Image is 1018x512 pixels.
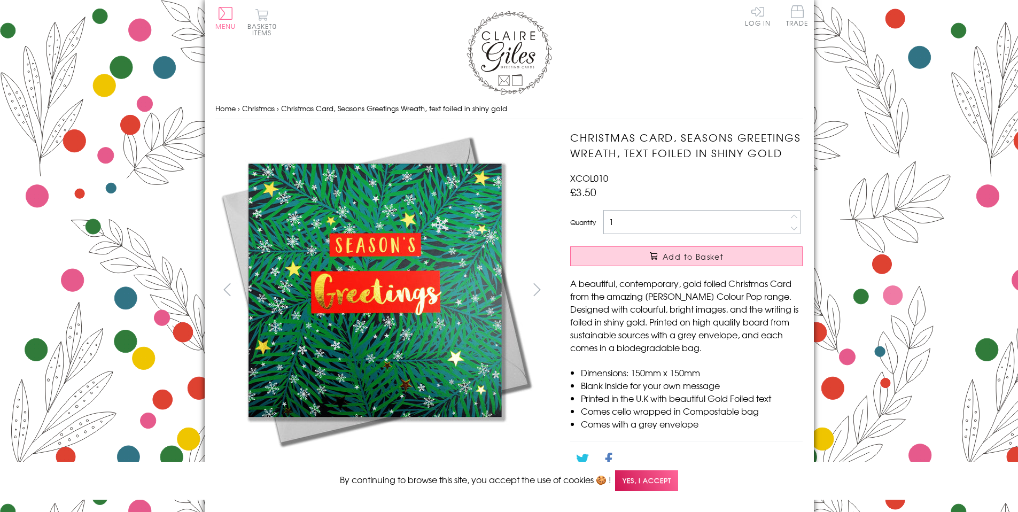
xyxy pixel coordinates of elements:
label: Quantity [570,218,596,227]
li: Comes with a grey envelope [581,417,803,430]
span: › [238,103,240,113]
span: Christmas Card, Seasons Greetings Wreath, text foiled in shiny gold [281,103,507,113]
p: A beautiful, contemporary, gold foiled Christmas Card from the amazing [PERSON_NAME] Colour Pop r... [570,277,803,354]
img: Christmas Card, Seasons Greetings Wreath, text foiled in shiny gold [549,130,869,451]
img: Christmas Card, Seasons Greetings Wreath, text foiled in shiny gold [215,130,535,451]
button: Add to Basket [570,246,803,266]
span: Yes, I accept [615,470,678,491]
button: prev [215,277,239,301]
a: Log In [745,5,771,26]
button: Menu [215,7,236,29]
li: Blank inside for your own message [581,379,803,392]
button: Basket0 items [247,9,277,36]
a: Christmas [242,103,275,113]
a: Trade [786,5,809,28]
span: Trade [786,5,809,26]
li: Dimensions: 150mm x 150mm [581,366,803,379]
span: Menu [215,21,236,31]
nav: breadcrumbs [215,98,803,120]
li: Comes cello wrapped in Compostable bag [581,405,803,417]
a: Home [215,103,236,113]
img: Claire Giles Greetings Cards [467,11,552,95]
span: › [277,103,279,113]
span: XCOL010 [570,172,608,184]
h1: Christmas Card, Seasons Greetings Wreath, text foiled in shiny gold [570,130,803,161]
span: Add to Basket [663,251,724,262]
span: 0 items [252,21,277,37]
span: £3.50 [570,184,596,199]
li: Printed in the U.K with beautiful Gold Foiled text [581,392,803,405]
button: next [525,277,549,301]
